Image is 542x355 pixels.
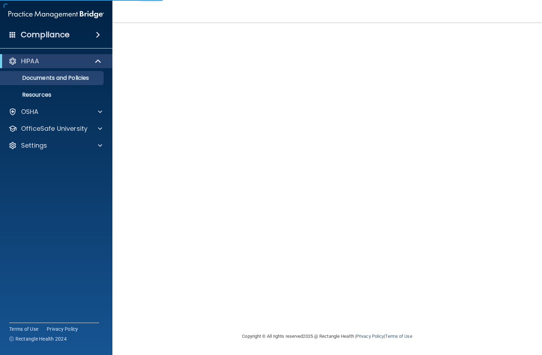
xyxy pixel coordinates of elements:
[5,75,100,82] p: Documents and Policies
[8,57,102,65] a: HIPAA
[8,141,102,150] a: Settings
[5,91,100,98] p: Resources
[21,30,70,40] h4: Compliance
[9,325,38,333] a: Terms of Use
[356,334,384,339] a: Privacy Policy
[47,325,78,333] a: Privacy Policy
[21,108,39,116] p: OSHA
[8,108,102,116] a: OSHA
[21,141,47,150] p: Settings
[385,334,412,339] a: Terms of Use
[21,124,87,133] p: OfficeSafe University
[8,7,104,21] img: PMB logo
[199,325,456,348] div: Copyright © All rights reserved 2025 @ Rectangle Health | |
[8,124,102,133] a: OfficeSafe University
[21,57,39,65] p: HIPAA
[9,335,67,342] span: Ⓒ Rectangle Health 2024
